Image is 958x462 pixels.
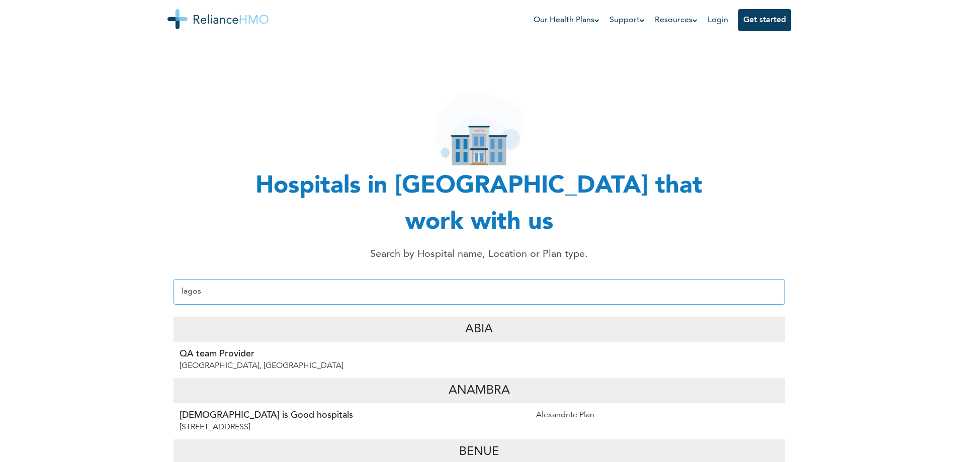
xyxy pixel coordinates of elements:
a: Our Health Plans [534,14,599,26]
a: Login [708,16,728,24]
p: [STREET_ADDRESS] [180,421,524,433]
a: Resources [655,14,698,26]
input: Enter Hospital name, location or plan type... [173,279,785,305]
p: Alexandrite Plan [536,409,779,421]
p: Abia [465,320,493,338]
p: Anambra [449,382,510,400]
img: hospital_icon.svg [433,91,525,167]
p: [DEMOGRAPHIC_DATA] is Good hospitals [180,409,524,421]
p: QA team Provider [180,348,524,360]
p: Search by Hospital name, Location or Plan type. [253,247,706,262]
p: Benue [459,443,499,461]
a: Support [609,14,645,26]
h1: Hospitals in [GEOGRAPHIC_DATA] that work with us [228,168,731,241]
p: [GEOGRAPHIC_DATA], [GEOGRAPHIC_DATA] [180,360,524,372]
button: Get started [738,9,791,31]
img: Reliance HMO's Logo [167,9,269,29]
